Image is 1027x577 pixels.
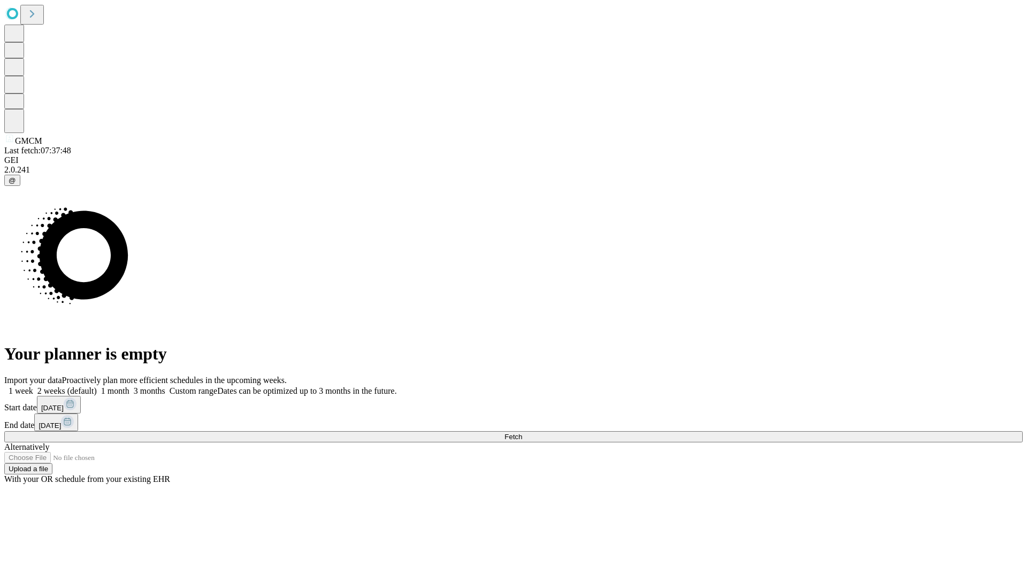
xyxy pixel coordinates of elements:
[9,386,33,395] span: 1 week
[39,422,61,430] span: [DATE]
[37,396,81,414] button: [DATE]
[4,344,1023,364] h1: Your planner is empty
[4,165,1023,175] div: 2.0.241
[15,136,42,145] span: GMCM
[4,146,71,155] span: Last fetch: 07:37:48
[4,175,20,186] button: @
[4,155,1023,165] div: GEI
[4,463,52,474] button: Upload a file
[504,433,522,441] span: Fetch
[170,386,217,395] span: Custom range
[4,396,1023,414] div: Start date
[4,414,1023,431] div: End date
[34,414,78,431] button: [DATE]
[101,386,129,395] span: 1 month
[41,404,64,412] span: [DATE]
[37,386,97,395] span: 2 weeks (default)
[4,376,62,385] span: Import your data
[4,442,49,451] span: Alternatively
[4,474,170,484] span: With your OR schedule from your existing EHR
[62,376,287,385] span: Proactively plan more efficient schedules in the upcoming weeks.
[9,176,16,184] span: @
[4,431,1023,442] button: Fetch
[134,386,165,395] span: 3 months
[217,386,396,395] span: Dates can be optimized up to 3 months in the future.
